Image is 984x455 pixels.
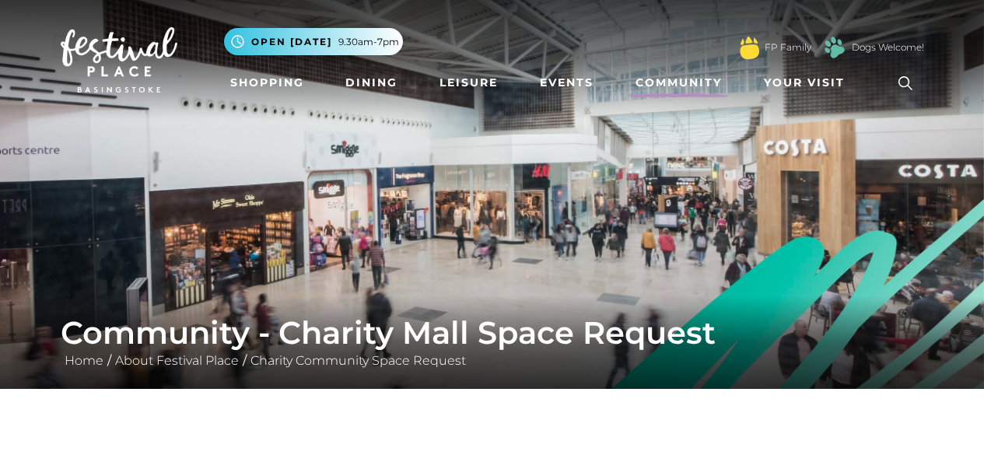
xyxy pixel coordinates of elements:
a: Leisure [433,68,504,97]
a: Events [534,68,600,97]
span: Open [DATE] [251,35,332,49]
button: Open [DATE] 9.30am-7pm [224,28,403,55]
h1: Community - Charity Mall Space Request [61,314,924,352]
a: Dining [339,68,404,97]
a: Charity Community Space Request [247,353,470,368]
a: FP Family [765,40,811,54]
span: 9.30am-7pm [338,35,399,49]
a: Your Visit [758,68,859,97]
a: Home [61,353,107,368]
a: Dogs Welcome! [852,40,924,54]
a: Shopping [224,68,310,97]
a: Community [629,68,728,97]
img: Festival Place Logo [61,27,177,93]
div: / / [49,314,936,370]
span: Your Visit [764,75,845,91]
a: About Festival Place [111,353,243,368]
